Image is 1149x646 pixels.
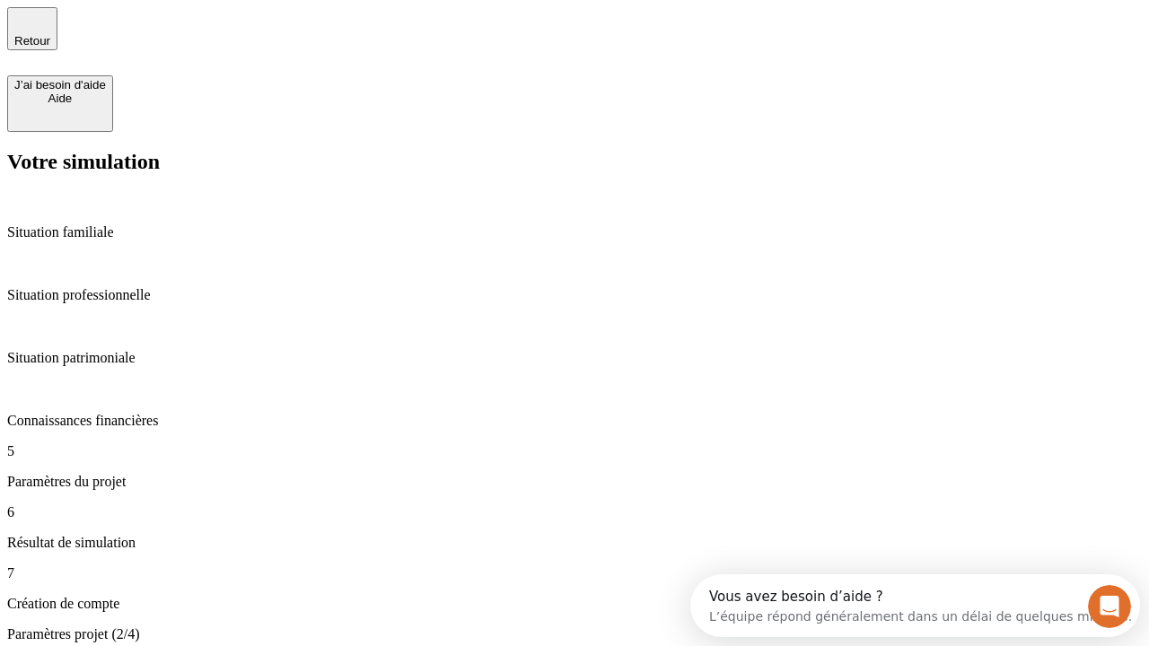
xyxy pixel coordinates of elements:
[7,474,1142,490] p: Paramètres du projet
[19,15,442,30] div: Vous avez besoin d’aide ?
[1088,585,1131,628] iframe: Intercom live chat
[7,596,1142,612] p: Création de compte
[7,443,1142,459] p: 5
[7,350,1142,366] p: Situation patrimoniale
[7,75,113,132] button: J’ai besoin d'aideAide
[7,287,1142,303] p: Situation professionnelle
[7,7,495,57] div: Ouvrir le Messenger Intercom
[7,413,1142,429] p: Connaissances financières
[7,626,1142,642] p: Paramètres projet (2/4)
[19,30,442,48] div: L’équipe répond généralement dans un délai de quelques minutes.
[7,565,1142,581] p: 7
[690,574,1140,637] iframe: Intercom live chat discovery launcher
[7,535,1142,551] p: Résultat de simulation
[7,224,1142,240] p: Situation familiale
[7,7,57,50] button: Retour
[14,78,106,92] div: J’ai besoin d'aide
[7,504,1142,520] p: 6
[7,150,1142,174] h2: Votre simulation
[14,34,50,48] span: Retour
[14,92,106,105] div: Aide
